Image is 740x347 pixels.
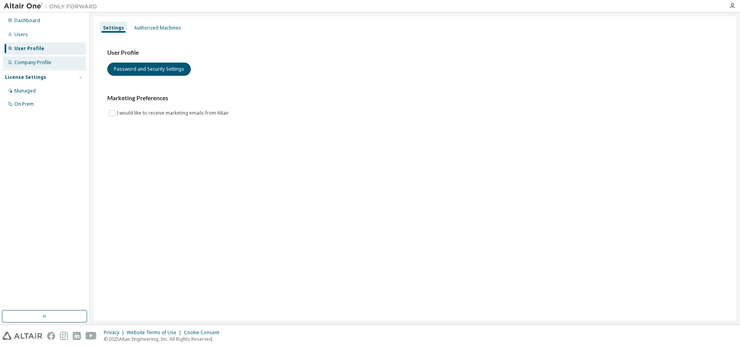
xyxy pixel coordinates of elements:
img: altair_logo.svg [2,332,42,340]
img: youtube.svg [86,332,97,340]
img: Altair One [4,2,101,10]
div: Cookie Consent [184,330,224,336]
div: User Profile [14,45,44,52]
h3: Marketing Preferences [107,94,722,102]
img: facebook.svg [47,332,55,340]
label: I would like to receive marketing emails from Altair [117,108,230,118]
button: Password and Security Settings [107,63,191,76]
div: Dashboard [14,17,40,24]
img: linkedin.svg [73,332,81,340]
div: Company Profile [14,59,51,66]
div: Privacy [104,330,127,336]
div: License Settings [5,74,46,80]
div: Users [14,31,28,38]
div: Website Terms of Use [127,330,184,336]
div: Settings [103,25,124,31]
div: On Prem [14,101,34,107]
p: © 2025 Altair Engineering, Inc. All Rights Reserved. [104,336,224,342]
div: Managed [14,88,36,94]
h3: User Profile [107,49,722,57]
img: instagram.svg [60,332,68,340]
div: Authorized Machines [134,25,181,31]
